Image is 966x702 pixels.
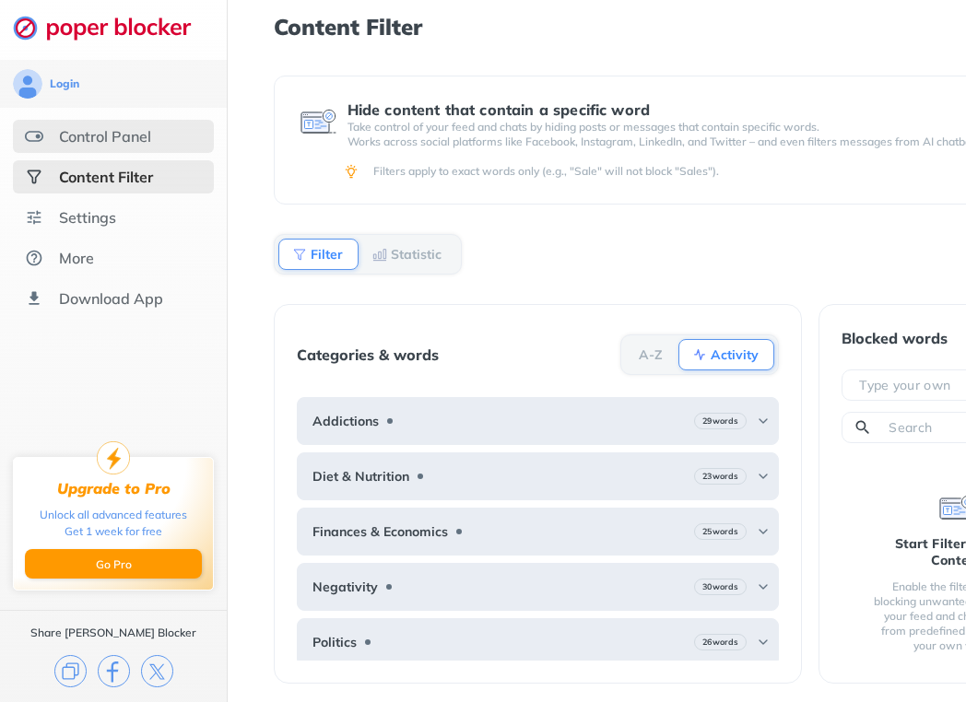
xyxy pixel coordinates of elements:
b: 30 words [702,580,738,593]
b: Statistic [391,249,442,260]
div: Blocked words [842,330,948,346]
b: Negativity [312,579,378,594]
div: Control Panel [59,127,151,146]
b: 23 words [702,470,738,483]
img: Filter [292,247,307,262]
button: Go Pro [25,549,202,579]
div: Settings [59,208,116,227]
div: Content Filter [59,168,153,186]
img: x.svg [141,655,173,687]
img: settings.svg [25,208,43,227]
b: Filter [311,249,343,260]
img: facebook.svg [98,655,130,687]
div: Share [PERSON_NAME] Blocker [30,626,196,640]
b: Addictions [312,414,379,428]
b: A-Z [639,349,663,360]
div: Upgrade to Pro [57,480,171,497]
img: upgrade-to-pro.svg [97,441,130,474]
div: Unlock all advanced features [40,507,187,523]
b: 25 words [702,525,738,538]
div: Download App [59,289,163,308]
img: avatar.svg [13,69,42,99]
img: social-selected.svg [25,168,43,186]
b: Politics [312,635,357,649]
div: Login [50,76,79,91]
b: Finances & Economics [312,524,448,539]
img: logo-webpage.svg [13,15,211,41]
img: Statistic [372,247,387,262]
img: about.svg [25,249,43,267]
div: More [59,249,94,267]
div: Categories & words [297,346,439,363]
b: 29 words [702,415,738,427]
b: Diet & Nutrition [312,469,409,484]
img: Activity [692,347,707,362]
b: Activity [711,349,759,360]
img: download-app.svg [25,289,43,308]
div: Get 1 week for free [65,523,162,540]
img: copy.svg [54,655,87,687]
b: 26 words [702,636,738,649]
img: features.svg [25,127,43,146]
